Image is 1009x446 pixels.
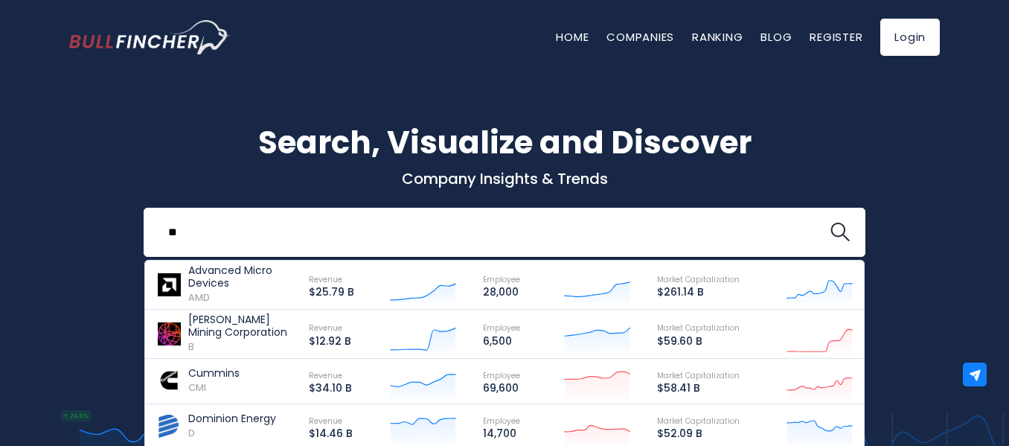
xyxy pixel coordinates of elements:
[188,264,295,290] p: Advanced Micro Devices
[188,426,195,440] span: D
[148,86,160,98] img: tab_keywords_by_traffic_grey.svg
[483,427,520,440] p: 14,700
[830,223,850,242] img: search icon
[188,367,240,380] p: Cummins
[145,359,864,404] a: Cummins CMI Revenue $34.10 B Employee 69,600 Market Capitalization $58.41 B
[309,427,353,440] p: $14.46 B
[69,287,940,302] p: What's trending
[309,382,352,395] p: $34.10 B
[483,415,520,427] span: Employee
[657,370,740,381] span: Market Capitalization
[556,29,589,45] a: Home
[145,261,864,310] a: Advanced Micro Devices AMD Revenue $25.79 B Employee 28,000 Market Capitalization $261.14 B
[692,29,743,45] a: Ranking
[39,39,164,51] div: Domain: [DOMAIN_NAME]
[188,412,276,425] p: Dominion Energy
[69,20,230,54] img: Bullfincher logo
[145,310,864,359] a: [PERSON_NAME] Mining Corporation B Revenue $12.92 B Employee 6,500 Market Capitalization $59.60 B
[309,370,342,381] span: Revenue
[657,335,740,348] p: $59.60 B
[309,335,351,348] p: $12.92 B
[309,322,342,334] span: Revenue
[483,274,520,285] span: Employee
[42,24,73,36] div: v 4.0.25
[657,322,740,334] span: Market Capitalization
[309,415,342,427] span: Revenue
[164,88,251,98] div: Keywords by Traffic
[483,370,520,381] span: Employee
[483,322,520,334] span: Employee
[483,335,520,348] p: 6,500
[810,29,862,45] a: Register
[188,290,210,305] span: AMD
[880,19,940,56] a: Login
[188,380,206,395] span: CMI
[760,29,792,45] a: Blog
[309,274,342,285] span: Revenue
[69,169,940,188] p: Company Insights & Trends
[188,313,295,339] p: [PERSON_NAME] Mining Corporation
[657,415,740,427] span: Market Capitalization
[606,29,674,45] a: Companies
[24,39,36,51] img: website_grey.svg
[24,24,36,36] img: logo_orange.svg
[657,274,740,285] span: Market Capitalization
[483,382,520,395] p: 69,600
[657,382,740,395] p: $58.41 B
[57,88,133,98] div: Domain Overview
[657,286,740,299] p: $261.14 B
[40,86,52,98] img: tab_domain_overview_orange.svg
[69,20,229,54] a: Go to homepage
[309,286,354,299] p: $25.79 B
[657,427,740,440] p: $52.09 B
[188,340,194,354] span: B
[483,286,520,299] p: 28,000
[69,119,940,166] h1: Search, Visualize and Discover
